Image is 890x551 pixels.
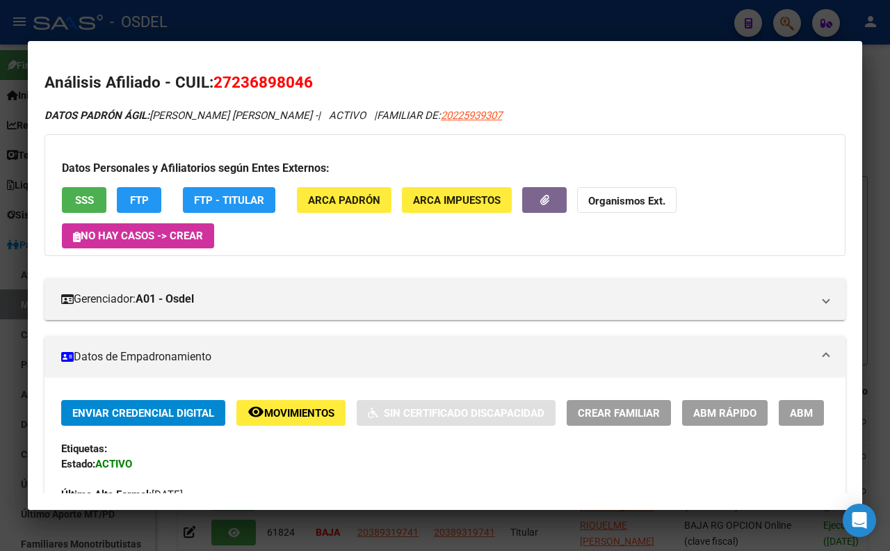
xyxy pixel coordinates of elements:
[61,349,812,365] mat-panel-title: Datos de Empadronamiento
[843,504,876,537] div: Open Intercom Messenger
[130,194,149,207] span: FTP
[441,109,502,122] span: 20225939307
[61,400,225,426] button: Enviar Credencial Digital
[264,407,334,420] span: Movimientos
[308,194,380,207] span: ARCA Padrón
[61,488,152,501] strong: Última Alta Formal:
[44,336,845,378] mat-expansion-panel-header: Datos de Empadronamiento
[402,187,512,213] button: ARCA Impuestos
[790,407,813,420] span: ABM
[61,442,107,455] strong: Etiquetas:
[578,407,660,420] span: Crear Familiar
[62,160,828,177] h3: Datos Personales y Afiliatorios según Entes Externos:
[117,187,161,213] button: FTP
[61,488,183,501] span: [DATE]
[384,407,544,420] span: Sin Certificado Discapacidad
[779,400,824,426] button: ABM
[413,194,501,207] span: ARCA Impuestos
[297,187,391,213] button: ARCA Padrón
[62,223,214,248] button: No hay casos -> Crear
[588,195,665,207] strong: Organismos Ext.
[95,458,132,470] strong: ACTIVO
[44,109,502,122] i: | ACTIVO |
[44,109,318,122] span: [PERSON_NAME] [PERSON_NAME] -
[62,187,106,213] button: SSS
[567,400,671,426] button: Crear Familiar
[73,230,203,242] span: No hay casos -> Crear
[72,407,214,420] span: Enviar Credencial Digital
[44,278,845,320] mat-expansion-panel-header: Gerenciador:A01 - Osdel
[183,187,275,213] button: FTP - Titular
[44,109,149,122] strong: DATOS PADRÓN ÁGIL:
[61,458,95,470] strong: Estado:
[377,109,502,122] span: FAMILIAR DE:
[248,404,264,420] mat-icon: remove_red_eye
[61,291,812,308] mat-panel-title: Gerenciador:
[194,194,264,207] span: FTP - Titular
[44,71,845,95] h2: Análisis Afiliado - CUIL:
[577,187,677,213] button: Organismos Ext.
[213,73,313,91] span: 27236898046
[136,291,194,308] strong: A01 - Osdel
[682,400,768,426] button: ABM Rápido
[236,400,346,426] button: Movimientos
[357,400,556,426] button: Sin Certificado Discapacidad
[75,194,94,207] span: SSS
[693,407,756,420] span: ABM Rápido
